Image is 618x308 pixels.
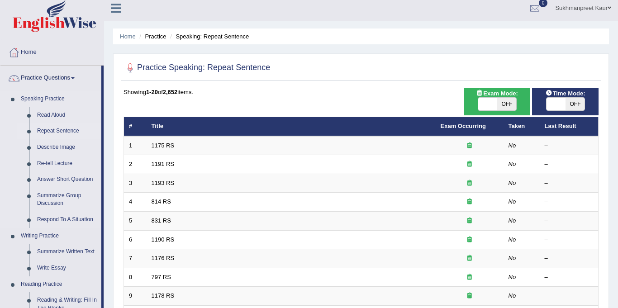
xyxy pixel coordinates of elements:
[124,268,147,287] td: 8
[120,33,136,40] a: Home
[124,61,270,75] h2: Practice Speaking: Repeat Sentence
[33,107,101,123] a: Read Aloud
[124,136,147,155] td: 1
[509,274,516,280] em: No
[540,117,599,136] th: Last Result
[464,88,530,115] div: Show exams occurring in exams
[545,160,594,169] div: –
[152,217,171,224] a: 831 RS
[566,98,585,110] span: OFF
[124,88,599,96] div: Showing of items.
[124,155,147,174] td: 2
[472,89,521,98] span: Exam Mode:
[163,89,178,95] b: 2,652
[137,32,166,41] li: Practice
[545,292,594,300] div: –
[147,117,436,136] th: Title
[124,230,147,249] td: 6
[33,171,101,188] a: Answer Short Question
[441,273,499,282] div: Exam occurring question
[545,236,594,244] div: –
[545,198,594,206] div: –
[545,273,594,282] div: –
[124,287,147,306] td: 9
[124,174,147,193] td: 3
[168,32,249,41] li: Speaking: Repeat Sentence
[17,276,101,293] a: Reading Practice
[124,212,147,231] td: 5
[124,117,147,136] th: #
[124,193,147,212] td: 4
[33,260,101,276] a: Write Essay
[152,198,171,205] a: 814 RS
[441,198,499,206] div: Exam occurring question
[504,117,540,136] th: Taken
[509,217,516,224] em: No
[0,40,104,62] a: Home
[509,198,516,205] em: No
[441,236,499,244] div: Exam occurring question
[545,179,594,188] div: –
[33,123,101,139] a: Repeat Sentence
[545,217,594,225] div: –
[441,123,486,129] a: Exam Occurring
[152,236,175,243] a: 1190 RS
[441,217,499,225] div: Exam occurring question
[152,274,171,280] a: 797 RS
[497,98,516,110] span: OFF
[441,160,499,169] div: Exam occurring question
[441,142,499,150] div: Exam occurring question
[441,292,499,300] div: Exam occurring question
[33,212,101,228] a: Respond To A Situation
[17,91,101,107] a: Speaking Practice
[152,161,175,167] a: 1191 RS
[509,161,516,167] em: No
[152,255,175,261] a: 1176 RS
[542,89,589,98] span: Time Mode:
[17,228,101,244] a: Writing Practice
[509,255,516,261] em: No
[509,142,516,149] em: No
[545,254,594,263] div: –
[33,156,101,172] a: Re-tell Lecture
[545,142,594,150] div: –
[509,236,516,243] em: No
[33,244,101,260] a: Summarize Written Text
[152,180,175,186] a: 1193 RS
[146,89,158,95] b: 1-20
[33,188,101,212] a: Summarize Group Discussion
[152,292,175,299] a: 1178 RS
[0,66,101,88] a: Practice Questions
[509,292,516,299] em: No
[441,179,499,188] div: Exam occurring question
[124,249,147,268] td: 7
[33,139,101,156] a: Describe Image
[509,180,516,186] em: No
[152,142,175,149] a: 1175 RS
[441,254,499,263] div: Exam occurring question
